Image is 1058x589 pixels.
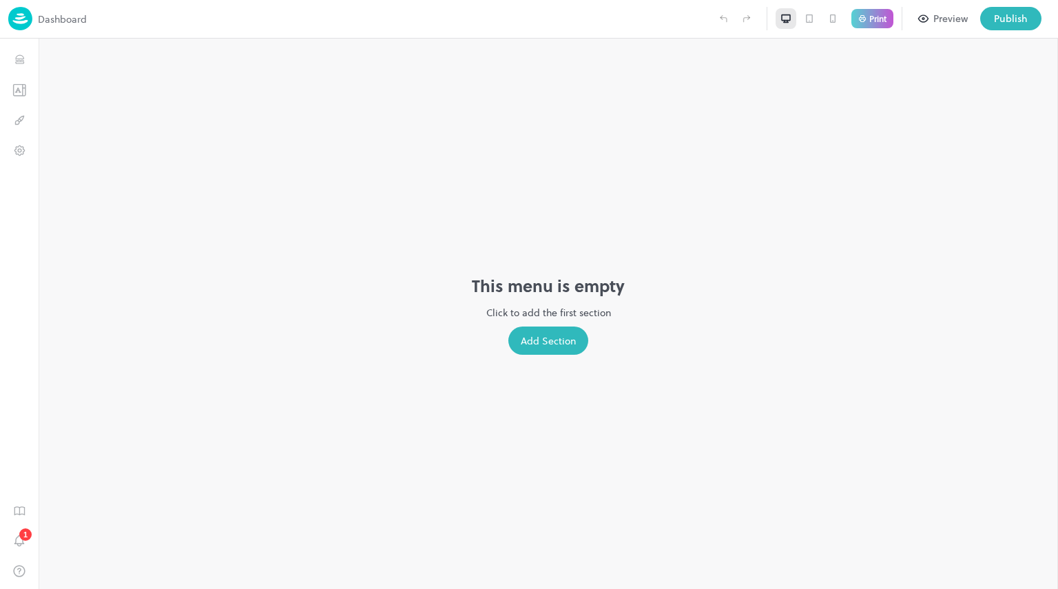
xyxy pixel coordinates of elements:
div: Preview [933,11,968,26]
label: Undo (Ctrl + Z) [712,7,735,30]
p: Print [869,14,886,23]
img: logo-86c26b7e.jpg [8,7,32,30]
button: Publish [980,7,1041,30]
button: Preview [911,7,976,30]
label: Redo (Ctrl + Y) [735,7,758,30]
p: Dashboard [38,12,87,26]
div: Publish [994,11,1028,26]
